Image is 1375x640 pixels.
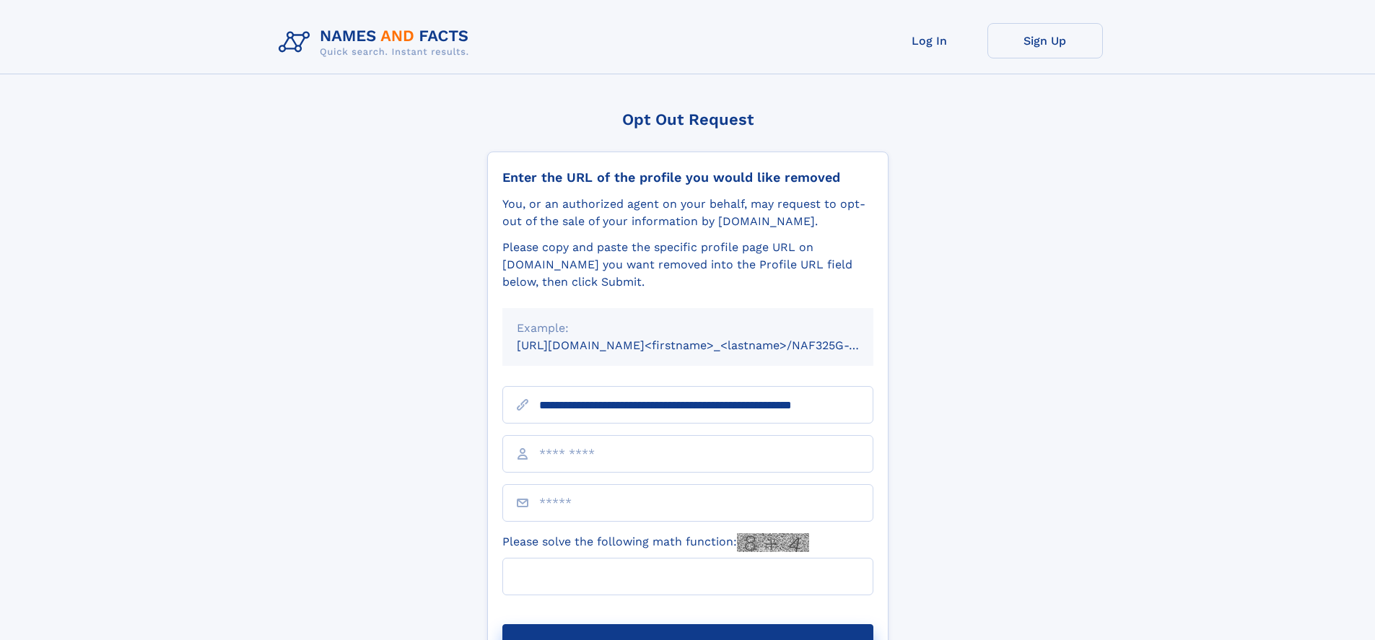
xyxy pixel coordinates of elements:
[273,23,481,62] img: Logo Names and Facts
[517,320,859,337] div: Example:
[502,196,873,230] div: You, or an authorized agent on your behalf, may request to opt-out of the sale of your informatio...
[517,338,901,352] small: [URL][DOMAIN_NAME]<firstname>_<lastname>/NAF325G-xxxxxxxx
[987,23,1103,58] a: Sign Up
[502,533,809,552] label: Please solve the following math function:
[502,170,873,185] div: Enter the URL of the profile you would like removed
[502,239,873,291] div: Please copy and paste the specific profile page URL on [DOMAIN_NAME] you want removed into the Pr...
[872,23,987,58] a: Log In
[487,110,889,128] div: Opt Out Request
